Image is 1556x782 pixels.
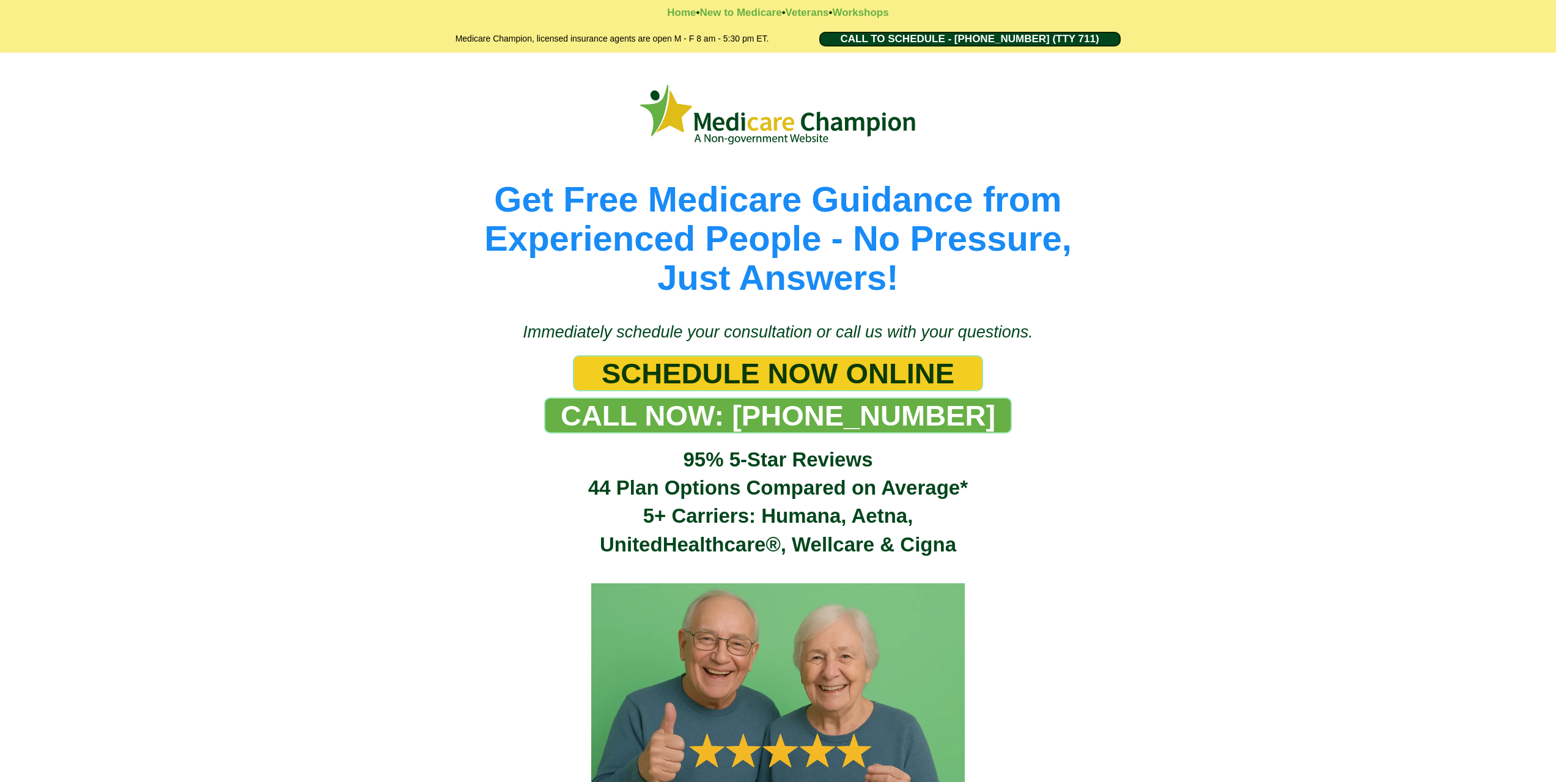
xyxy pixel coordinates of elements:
a: Veterans [786,7,829,18]
h2: Medicare Champion, licensed insurance agents are open M - F 8 am - 5:30 pm ET. [424,32,801,46]
a: Home [667,7,696,18]
a: SCHEDULE NOW ONLINE [573,355,983,391]
a: CALL NOW: 1-888-344-8881 [544,397,1012,433]
span: Get Free Medicare Guidance from Experienced People - No Pressure, [484,179,1072,258]
strong: • [782,7,786,18]
span: CALL NOW: [PHONE_NUMBER] [561,399,995,432]
span: Just Answers! [657,257,898,297]
a: CALL TO SCHEDULE - 1-888-344-8881 (TTY 711) [819,32,1121,46]
a: Workshops [832,7,888,18]
strong: • [828,7,832,18]
a: New to Medicare [699,7,781,18]
span: CALL TO SCHEDULE - [PHONE_NUMBER] (TTY 711) [840,33,1099,45]
strong: • [696,7,700,18]
span: 5+ Carriers: Humana, Aetna, [643,504,913,527]
span: SCHEDULE NOW ONLINE [602,356,954,390]
span: 95% 5-Star Reviews [683,448,872,471]
span: UnitedHealthcare®, Wellcare & Cigna [600,533,956,556]
span: 44 Plan Options Compared on Average* [588,476,968,499]
span: Immediately schedule your consultation or call us with your questions. [523,323,1033,341]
